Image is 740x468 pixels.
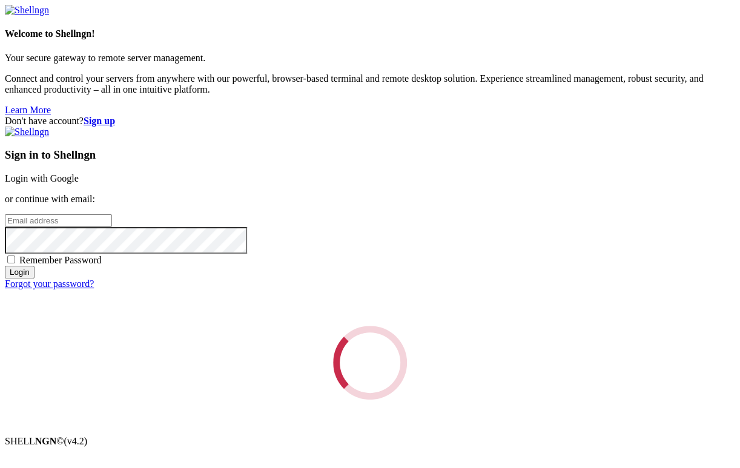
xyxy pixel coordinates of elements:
a: Login with Google [5,173,79,183]
input: Email address [5,214,112,227]
a: Forgot your password? [5,278,94,289]
span: 4.2.0 [64,436,88,446]
b: NGN [35,436,57,446]
h3: Sign in to Shellngn [5,148,735,162]
span: SHELL © [5,436,87,446]
img: Shellngn [5,127,49,137]
p: Your secure gateway to remote server management. [5,53,735,64]
h4: Welcome to Shellngn! [5,28,735,39]
p: or continue with email: [5,194,735,205]
a: Learn More [5,105,51,115]
img: Shellngn [5,5,49,16]
div: Don't have account? [5,116,735,127]
span: Remember Password [19,255,102,265]
p: Connect and control your servers from anywhere with our powerful, browser-based terminal and remo... [5,73,735,95]
input: Remember Password [7,255,15,263]
div: Loading... [329,322,410,403]
a: Sign up [84,116,115,126]
input: Login [5,266,35,278]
